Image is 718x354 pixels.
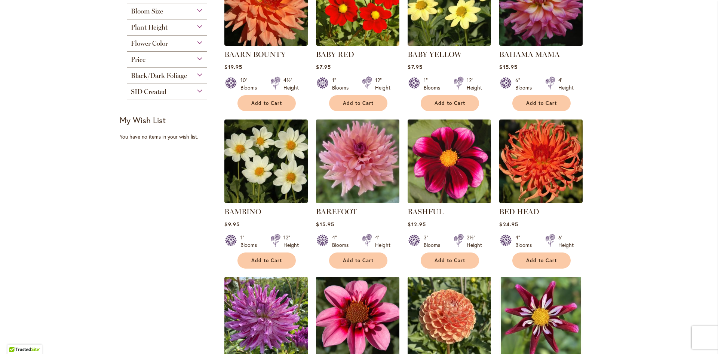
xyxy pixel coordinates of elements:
[408,63,422,70] span: $7.95
[343,257,374,264] span: Add to Cart
[467,76,482,91] div: 12" Height
[240,76,261,91] div: 10" Blooms
[251,100,282,106] span: Add to Cart
[435,100,465,106] span: Add to Cart
[499,207,539,216] a: BED HEAD
[314,118,402,205] img: BAREFOOT
[526,100,557,106] span: Add to Cart
[316,63,331,70] span: $7.95
[467,234,482,249] div: 2½' Height
[408,207,444,216] a: BASHFUL
[408,50,461,59] a: BABY YELLOW
[316,197,399,205] a: BAREFOOT
[408,119,491,203] img: BASHFUL
[224,40,308,47] a: Baarn Bounty
[332,76,353,91] div: 1" Blooms
[131,39,168,48] span: Flower Color
[283,76,299,91] div: 4½' Height
[131,7,163,15] span: Bloom Size
[421,252,479,269] button: Add to Cart
[120,133,220,140] div: You have no items in your wish list.
[424,76,445,91] div: 1" Blooms
[499,40,583,47] a: Bahama Mama
[237,95,296,111] button: Add to Cart
[224,119,308,203] img: BAMBINO
[375,234,390,249] div: 4' Height
[499,63,517,70] span: $15.95
[408,40,491,47] a: BABY YELLOW
[421,95,479,111] button: Add to Cart
[240,234,261,249] div: 1" Blooms
[251,257,282,264] span: Add to Cart
[224,63,242,70] span: $19.95
[499,119,583,203] img: BED HEAD
[332,234,353,249] div: 4" Blooms
[283,234,299,249] div: 12" Height
[499,197,583,205] a: BED HEAD
[224,50,286,59] a: BAARN BOUNTY
[329,252,387,269] button: Add to Cart
[224,197,308,205] a: BAMBINO
[435,257,465,264] span: Add to Cart
[224,221,239,228] span: $9.95
[515,76,536,91] div: 6" Blooms
[499,221,518,228] span: $24.95
[131,55,145,64] span: Price
[329,95,387,111] button: Add to Cart
[375,76,390,91] div: 12" Height
[120,115,166,125] strong: My Wish List
[558,234,574,249] div: 6' Height
[499,50,560,59] a: BAHAMA MAMA
[424,234,445,249] div: 3" Blooms
[6,327,27,348] iframe: Launch Accessibility Center
[512,252,571,269] button: Add to Cart
[224,207,261,216] a: BAMBINO
[316,221,334,228] span: $15.95
[408,221,426,228] span: $12.95
[316,40,399,47] a: BABY RED
[526,257,557,264] span: Add to Cart
[237,252,296,269] button: Add to Cart
[316,50,354,59] a: BABY RED
[131,23,168,31] span: Plant Height
[558,76,574,91] div: 4' Height
[515,234,536,249] div: 4" Blooms
[343,100,374,106] span: Add to Cart
[131,72,187,80] span: Black/Dark Foliage
[131,88,166,96] span: SID Created
[408,197,491,205] a: BASHFUL
[316,207,357,216] a: BAREFOOT
[512,95,571,111] button: Add to Cart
